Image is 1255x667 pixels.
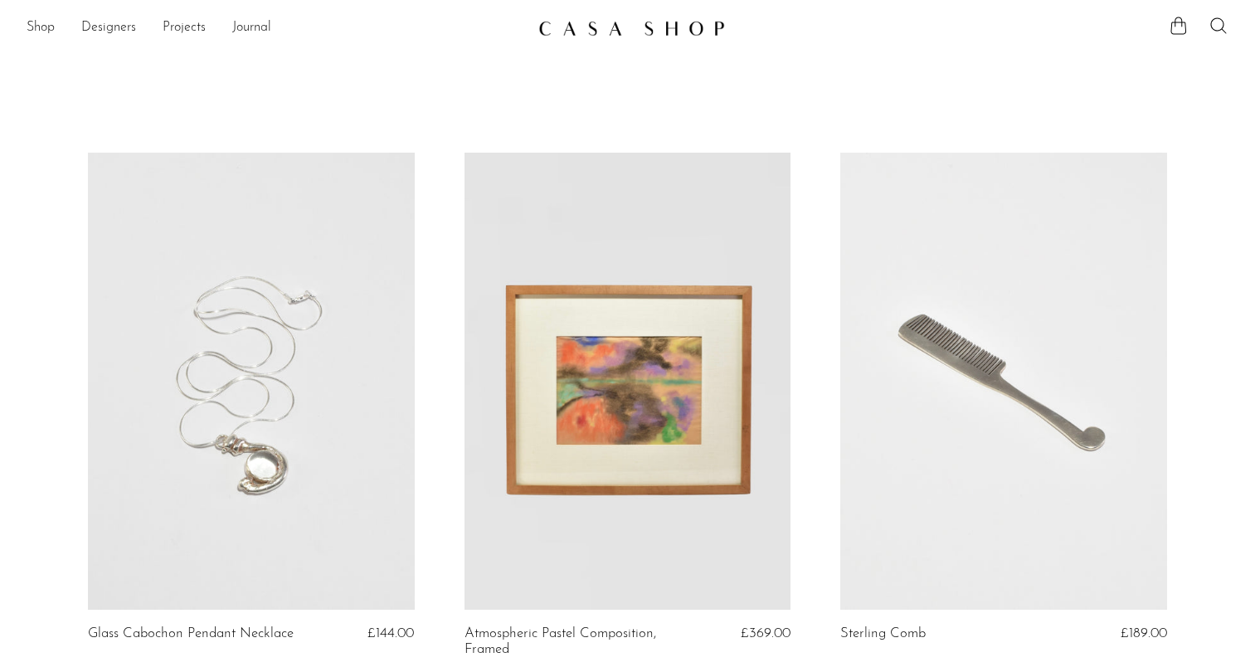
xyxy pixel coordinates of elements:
a: Journal [232,17,271,39]
a: Shop [27,17,55,39]
a: Atmospheric Pastel Composition, Framed [465,626,683,657]
span: £189.00 [1121,626,1167,640]
a: Designers [81,17,136,39]
a: Projects [163,17,206,39]
nav: Desktop navigation [27,14,525,42]
ul: NEW HEADER MENU [27,14,525,42]
span: £144.00 [367,626,414,640]
span: £369.00 [741,626,790,640]
a: Sterling Comb [840,626,926,641]
a: Glass Cabochon Pendant Necklace [88,626,294,641]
